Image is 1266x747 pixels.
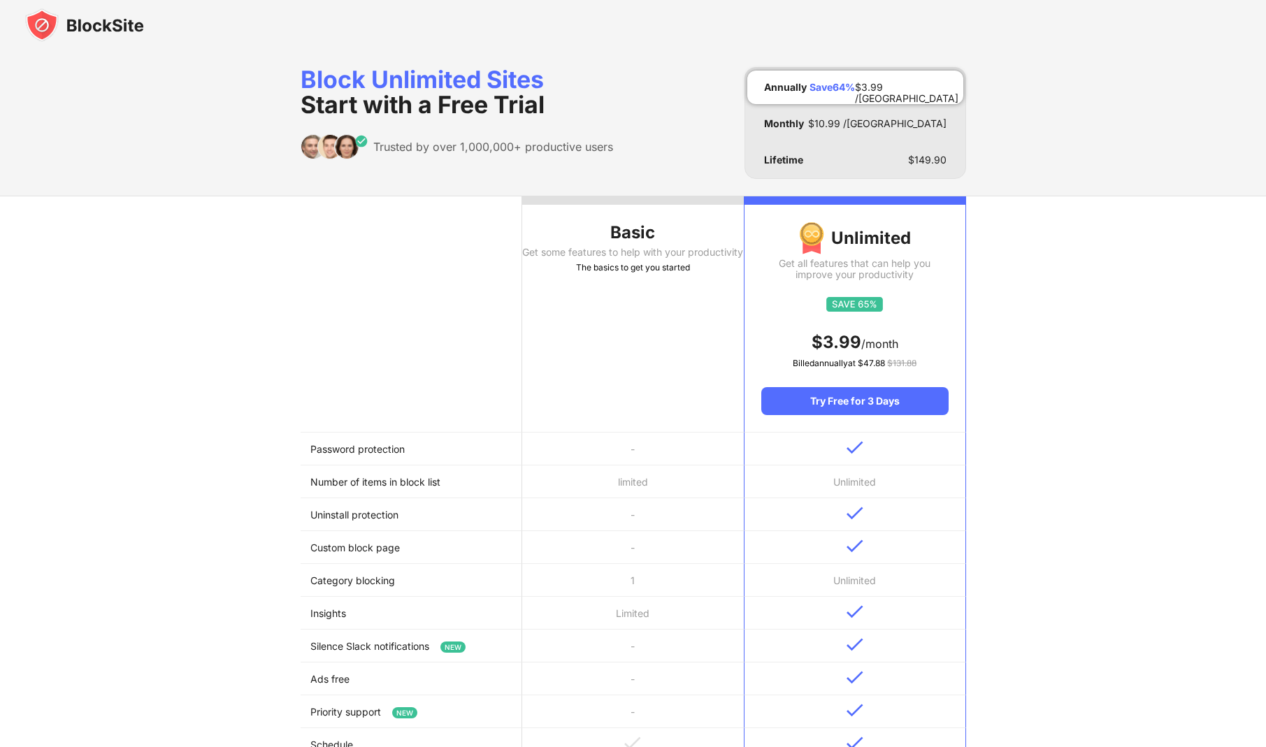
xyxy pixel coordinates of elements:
td: Silence Slack notifications [301,630,522,662]
td: - [522,695,744,728]
td: - [522,662,744,695]
div: /month [761,331,948,354]
div: $ 3.99 /[GEOGRAPHIC_DATA] [855,82,958,93]
img: v-blue.svg [847,539,863,553]
div: Unlimited [761,222,948,255]
div: Billed annually at $ 47.88 [761,356,948,370]
div: Get some features to help with your productivity [522,247,744,258]
span: NEW [392,707,417,718]
td: Unlimited [744,465,965,498]
td: Unlimited [744,564,965,597]
img: v-blue.svg [847,441,863,454]
img: img-premium-medal [799,222,824,255]
div: Get all features that can help you improve your productivity [761,258,948,280]
span: $ 131.88 [887,358,916,368]
div: $ 10.99 /[GEOGRAPHIC_DATA] [808,118,947,129]
td: Priority support [301,695,522,728]
img: trusted-by.svg [301,134,368,159]
td: - [522,433,744,465]
span: $ 3.99 [812,332,861,352]
div: The basics to get you started [522,261,744,275]
div: Try Free for 3 Days [761,387,948,415]
span: Start with a Free Trial [301,90,545,119]
div: Trusted by over 1,000,000+ productive users [373,140,613,154]
img: v-blue.svg [847,704,863,717]
div: Monthly [764,118,804,129]
img: v-blue.svg [847,605,863,618]
div: Annually [764,82,807,93]
td: limited [522,465,744,498]
div: Lifetime [764,154,803,166]
td: Number of items in block list [301,465,522,498]
span: NEW [440,641,466,653]
div: Save 64 % [810,82,855,93]
img: v-blue.svg [847,507,863,520]
td: Password protection [301,433,522,465]
td: - [522,531,744,564]
td: Insights [301,597,522,630]
td: Ads free [301,662,522,695]
td: - [522,630,744,662]
td: 1 [522,564,744,597]
img: blocksite-icon-black.svg [25,8,144,42]
td: Custom block page [301,531,522,564]
div: Block Unlimited Sites [301,67,613,117]
td: - [522,498,744,531]
div: Basic [522,222,744,244]
img: save65.svg [826,297,883,312]
td: Uninstall protection [301,498,522,531]
td: Limited [522,597,744,630]
img: v-blue.svg [847,671,863,684]
img: v-blue.svg [847,638,863,651]
div: $ 149.90 [908,154,947,166]
td: Category blocking [301,564,522,597]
